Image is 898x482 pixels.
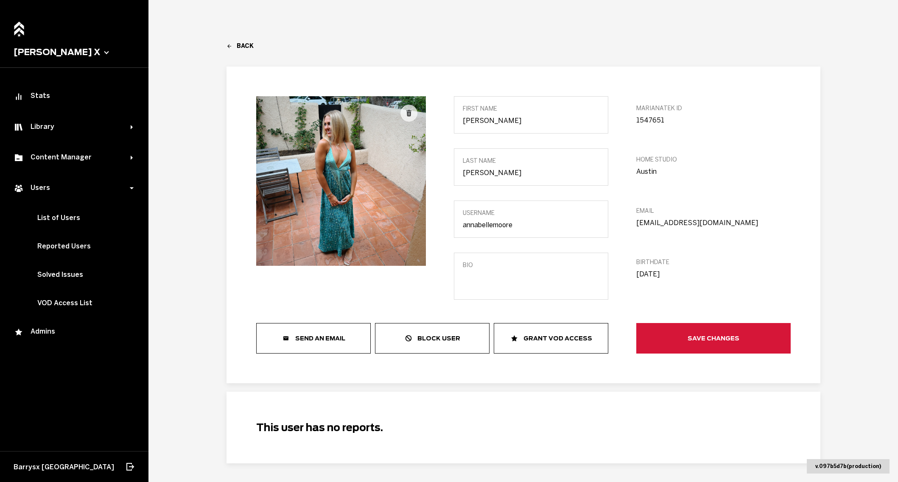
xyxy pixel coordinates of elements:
div: Stats [14,92,135,102]
input: last Name [463,169,599,177]
span: Email [636,207,791,215]
span: Username [463,209,599,217]
button: Send an email [256,323,371,354]
div: Content Manager [14,153,131,163]
a: Home [11,17,27,35]
input: MarianaTek ID [636,116,791,124]
input: Email [636,219,791,227]
span: Birthdate [636,259,791,266]
span: last Name [463,157,599,164]
div: Users [14,183,131,193]
div: v. 097b5d7b ( production ) [807,459,890,474]
input: Home studio [636,167,791,176]
button: Log out [125,457,135,476]
h2: This user has no reports. [256,421,791,434]
div: Library [14,122,131,132]
span: Home studio [636,156,791,163]
span: first Name [463,105,599,112]
textarea: Bio [463,273,599,291]
span: Bio [463,262,599,269]
img: d879e9d8-e2e8-4683-9298-371157045aac.jpeg [256,96,426,266]
a: Back [227,42,820,50]
span: MarianaTek ID [636,105,791,112]
button: [PERSON_NAME] X [14,47,135,57]
span: Barrysx [GEOGRAPHIC_DATA] [14,463,114,471]
input: Birthdate [636,270,791,278]
input: Username [463,221,599,229]
input: first Name [463,117,599,125]
div: Admins [14,327,135,337]
button: Grant VOD Access [494,323,608,354]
